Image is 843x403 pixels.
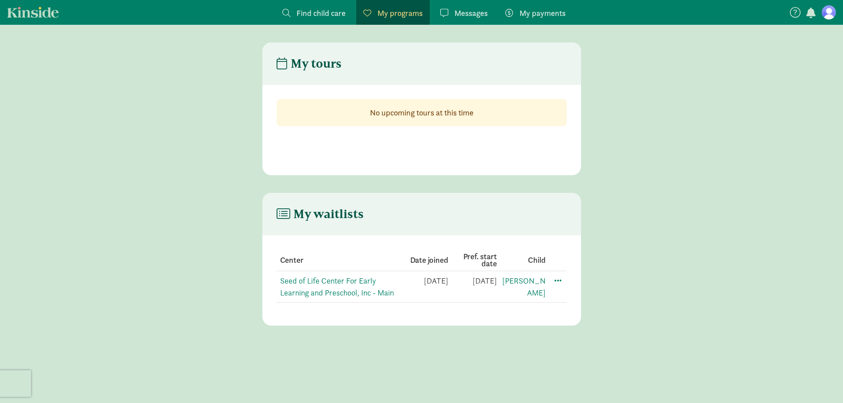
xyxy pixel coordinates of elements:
strong: No upcoming tours at this time [370,107,473,118]
a: [PERSON_NAME] [502,276,546,298]
span: My payments [520,7,566,19]
td: [DATE] [448,271,497,303]
a: Seed of Life Center For Early Learning and Preschool, Inc - Main [280,276,394,298]
th: Pref. start date [448,249,497,271]
span: My programs [377,7,423,19]
td: [DATE] [400,271,448,303]
th: Center [277,249,400,271]
h4: My waitlists [277,207,364,221]
a: Kinside [7,7,59,18]
th: Child [497,249,546,271]
span: Messages [454,7,488,19]
th: Date joined [400,249,448,271]
span: Find child care [296,7,346,19]
h4: My tours [277,57,342,71]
